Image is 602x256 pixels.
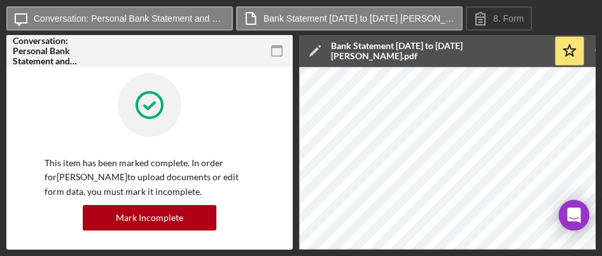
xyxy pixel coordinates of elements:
label: Bank Statement [DATE] to [DATE] [PERSON_NAME].pdf [263,13,454,24]
button: Bank Statement [DATE] to [DATE] [PERSON_NAME].pdf [236,6,463,31]
label: Conversation: Personal Bank Statement and Paystub ([PERSON_NAME]) [34,13,225,24]
div: Conversation: Personal Bank Statement and Paystub ([PERSON_NAME]) [13,36,102,66]
label: 8. Form [493,13,524,24]
button: 8. Form [466,6,532,31]
div: Open Intercom Messenger [559,200,589,231]
button: Conversation: Personal Bank Statement and Paystub ([PERSON_NAME]) [6,6,233,31]
div: Bank Statement [DATE] to [DATE] [PERSON_NAME].pdf [331,41,547,61]
p: This item has been marked complete. In order for [PERSON_NAME] to upload documents or edit form d... [45,156,255,199]
button: Mark Incomplete [83,205,216,231]
div: Mark Incomplete [116,205,183,231]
